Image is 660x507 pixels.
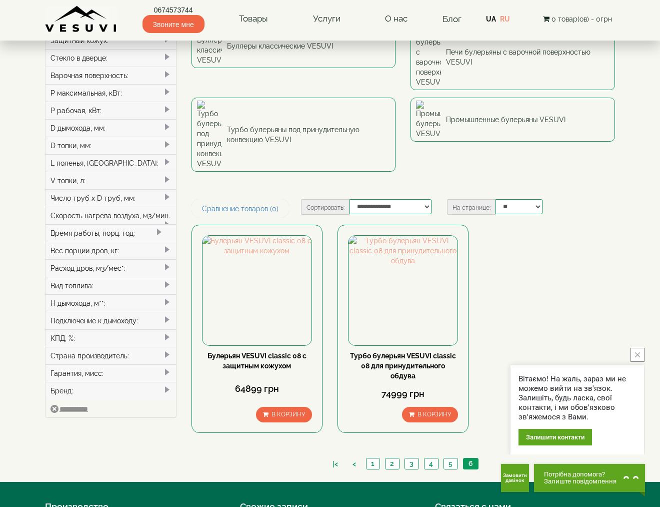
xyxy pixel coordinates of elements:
[50,72,128,80] font: Варочная поверхность:
[366,458,379,469] a: 1
[443,458,457,469] a: 5
[239,14,268,24] font: Товары
[154,6,193,14] font: 0674573744
[402,407,458,422] button: В корзину
[518,374,636,422] div: Вітаємо! На жаль, зараз ми не можемо вийти на зв'язок. Залишіть, будь ласка, свої контакти, і ми ...
[227,126,359,144] font: Турбо булерьяны под принудительную конвекцию VESUVI
[503,473,527,483] span: Замовити дзвінок
[410,98,615,142] a: Промышленные булерьяны VESUVI Промышленные булерьяны VESUVI
[50,89,122,97] font: P максимальная, кВт:
[50,142,91,150] font: D топки, мм:
[50,387,73,395] font: Бренд:
[416,27,441,87] img: Печи булерьяны с варочной поверхностью VESUVI
[327,459,343,469] a: |<
[429,459,433,467] font: 4
[191,98,396,172] a: Турбо булерьяны под принудительную конвекцию VESUVI Турбо булерьяны под принудительную конвекцию ...
[191,24,396,68] a: Буллеры классические VESUVI Буллеры классические VESUVI
[390,459,394,467] font: 2
[375,8,417,31] a: О нас
[202,205,278,213] font: Сравнение товаров (0)
[50,247,119,255] font: Вес порции дров, кг:
[50,334,75,342] font: КПД, %:
[50,177,85,185] font: V топки, л:
[50,229,135,237] font: Время работы, порц. год:
[313,14,340,24] font: Услуги
[468,459,473,467] font: 6
[50,212,170,220] font: Скорость нагрева воздуха, м3/мин.
[518,429,592,445] div: Залишити контакти
[404,458,418,469] a: 3
[446,116,565,124] font: Промышленные булерьяны VESUVI
[207,352,306,370] a: Булерьян VESUVI classic 08 с защитным кожухом
[229,8,278,31] a: Товары
[45,6,117,33] img: Завод VESUVI
[50,264,125,272] font: Расход дров, м3/мес*:
[153,21,194,29] font: Звоните мне
[500,15,510,23] a: RU
[385,14,407,24] font: О нас
[347,459,361,469] a: <
[50,124,105,132] font: D дымохода, мм:
[371,459,374,467] font: 1
[191,199,289,217] a: Сравнение товаров (0)
[424,458,438,469] a: 4
[235,383,279,394] font: 64899 грн
[50,159,158,167] font: L поленья, [GEOGRAPHIC_DATA]:
[50,352,129,360] font: Страна производитель:
[417,411,451,418] font: В корзину
[50,37,108,45] font: Защитный кожух:
[385,458,399,469] a: 2
[50,282,93,290] font: Вид топлива:
[142,5,204,15] a: 0674573744
[352,460,356,468] font: <
[348,236,457,345] img: Турбо булерьян VESUVI classic 08 для принудительного обдува
[50,54,107,62] font: Стекло в дверце:
[540,14,615,25] button: 0 товар(ов) - 0грн
[410,24,615,90] a: Печи булерьяны с варочной поверхностью VESUVI Печи булерьяны с варочной поверхностью VESUVI
[197,27,222,65] img: Буллеры классические VESUVI
[544,478,616,485] span: Залиште повідомлення
[381,388,424,399] font: 74999 грн
[50,107,101,115] font: P рабочая, кВт:
[409,459,413,467] font: 3
[202,236,311,345] img: Булерьян VESUVI classic 08 с защитным кожухом
[50,194,135,202] font: Число труб x D труб, мм:
[534,464,645,492] button: Chat button
[350,352,456,380] a: Турбо булерьян VESUVI classic 08 для принудительного обдува
[630,348,644,362] button: close button
[448,459,452,467] font: 5
[50,299,105,307] font: H дымохода, м**:
[50,317,138,325] font: Подключение к дымоходу:
[486,15,496,23] a: UA
[446,48,590,66] font: Печи булерьяны с варочной поверхностью VESUVI
[227,42,333,50] font: Буллеры классические VESUVI
[452,204,490,211] font: На странице:
[501,464,529,492] button: Get Call button
[551,15,612,23] font: 0 товар(ов) - 0грн
[416,101,441,139] img: Промышленные булерьяны VESUVI
[50,369,103,377] font: Гарантия, мисс:
[197,101,222,169] img: Турбо булерьяны под принудительную конвекцию VESUVI
[332,460,338,468] font: |<
[303,8,350,31] a: Услуги
[442,14,461,24] a: Блог
[544,471,616,478] span: Потрібна допомога?
[256,407,312,422] button: В корзину
[271,411,305,418] font: В корзину
[306,204,344,211] font: Сортировать:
